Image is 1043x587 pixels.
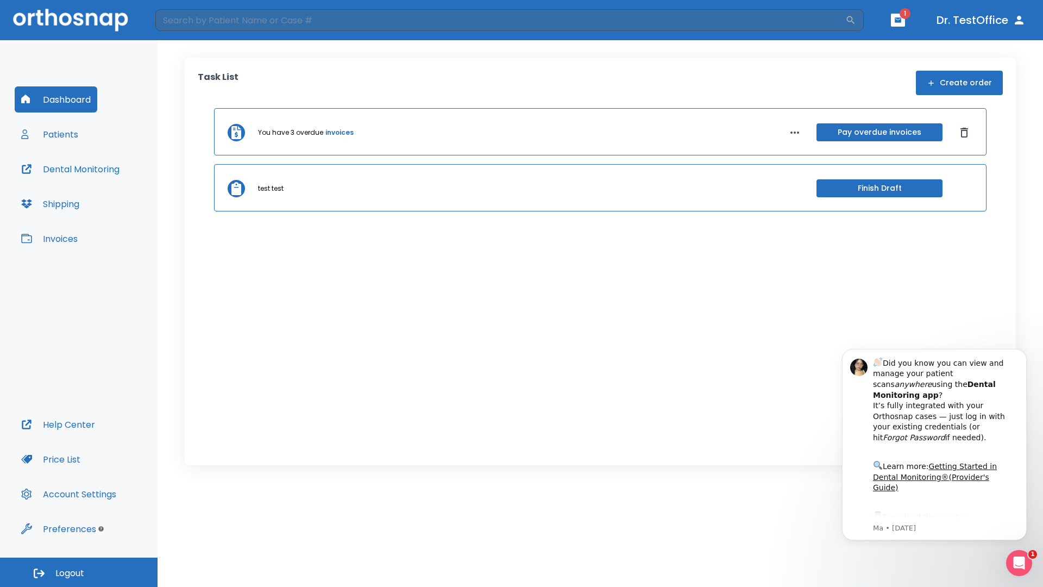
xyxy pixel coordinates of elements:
[15,121,85,147] button: Patients
[15,411,102,438] button: Help Center
[325,128,354,138] a: invoices
[258,184,284,193] p: test test
[96,524,106,534] div: Tooltip anchor
[47,173,144,193] a: App Store
[47,171,184,226] div: Download the app: | ​ Let us know if you need help getting started!
[13,9,128,31] img: Orthosnap
[15,446,87,472] button: Price List
[15,226,84,252] button: Invoices
[155,9,845,31] input: Search by Patient Name or Case #
[15,86,97,113] button: Dashboard
[816,179,943,197] button: Finish Draft
[956,124,973,141] button: Dismiss
[916,71,1003,95] button: Create order
[900,8,910,19] span: 1
[198,71,238,95] p: Task List
[15,156,126,182] button: Dental Monitoring
[15,191,86,217] button: Shipping
[932,10,1030,30] button: Dr. TestOffice
[15,481,123,507] button: Account Settings
[816,123,943,141] button: Pay overdue invoices
[55,567,84,579] span: Logout
[47,184,184,194] p: Message from Ma, sent 7w ago
[258,128,323,138] p: You have 3 overdue
[1006,550,1032,576] iframe: Intercom live chat
[826,339,1043,547] iframe: Intercom notifications message
[15,516,103,542] button: Preferences
[184,17,193,26] button: Dismiss notification
[1028,550,1037,559] span: 1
